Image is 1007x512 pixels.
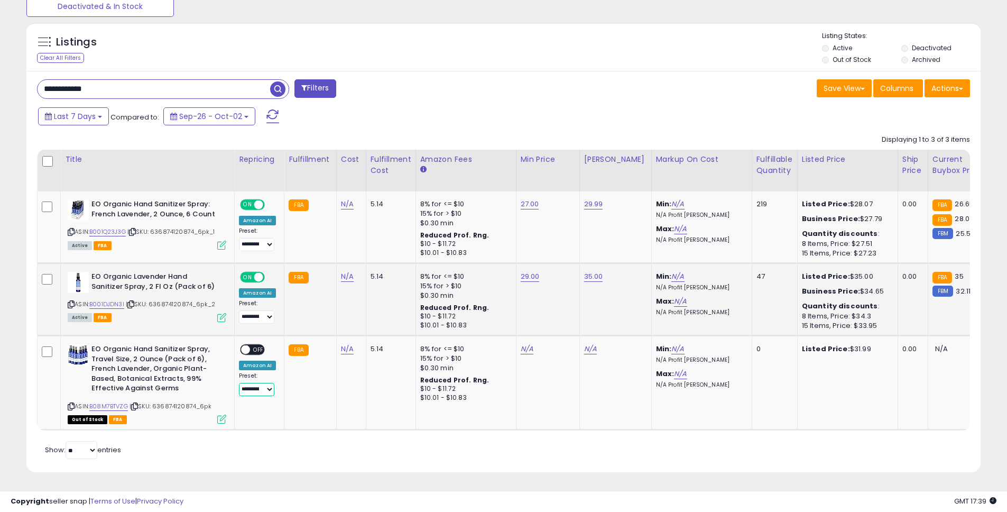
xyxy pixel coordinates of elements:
div: $35.00 [802,272,890,281]
div: Fulfillable Quantity [756,154,793,176]
div: 5.14 [371,199,408,209]
h5: Listings [56,35,97,50]
div: Min Price [521,154,575,165]
div: Amazon AI [239,288,276,298]
span: FBA [94,241,112,250]
div: $10.01 - $10.83 [420,394,508,403]
div: 8% for <= $10 [420,199,508,209]
span: All listings currently available for purchase on Amazon [68,313,92,322]
small: FBA [289,272,308,284]
span: 2025-10-10 17:39 GMT [954,496,996,506]
span: ON [241,273,254,282]
span: | SKU: 636874120874_6pk_1 [127,227,215,236]
label: Deactivated [912,43,951,52]
b: Max: [656,296,675,306]
label: Out of Stock [833,55,871,64]
div: $10 - $11.72 [420,240,508,249]
div: 8 Items, Price: $34.3 [802,312,890,321]
div: Displaying 1 to 3 of 3 items [882,135,970,145]
b: Max: [656,224,675,234]
div: $10.01 - $10.83 [420,249,508,258]
b: EO Organic Hand Sanitizer Spray: French Lavender, 2 Ounce, 6 Count [91,199,220,222]
button: Filters [294,79,336,98]
div: ASIN: [68,344,226,423]
div: Cost [341,154,362,165]
a: Terms of Use [90,496,135,506]
p: N/A Profit [PERSON_NAME] [656,284,744,291]
strong: Copyright [11,496,49,506]
div: 5.14 [371,272,408,281]
div: Fulfillment Cost [371,154,411,176]
div: $28.07 [802,199,890,209]
small: FBA [289,344,308,356]
a: N/A [341,199,354,209]
span: 28.07 [955,214,973,224]
small: FBM [932,286,953,297]
b: Quantity discounts [802,301,878,311]
span: Columns [880,83,913,94]
b: Min: [656,344,672,354]
span: OFF [250,345,267,354]
div: Amazon Fees [420,154,512,165]
span: Sep-26 - Oct-02 [179,111,242,122]
div: 219 [756,199,789,209]
b: Listed Price: [802,199,850,209]
b: EO Organic Hand Sanitizer Spray, Travel Size, 2 Ounce (Pack of 6), French Lavender, Organic Plant... [91,344,220,396]
span: All listings that are currently out of stock and unavailable for purchase on Amazon [68,415,107,424]
p: N/A Profit [PERSON_NAME] [656,236,744,244]
a: Privacy Policy [137,496,183,506]
div: Preset: [239,227,276,251]
div: $10 - $11.72 [420,312,508,321]
div: 0.00 [902,344,920,354]
button: Columns [873,79,923,97]
p: N/A Profit [PERSON_NAME] [656,381,744,389]
div: seller snap | | [11,497,183,507]
b: Listed Price: [802,271,850,281]
b: Reduced Prof. Rng. [420,376,489,385]
a: 35.00 [584,271,603,282]
div: Listed Price [802,154,893,165]
div: : [802,229,890,239]
div: Preset: [239,372,276,396]
a: N/A [674,296,687,307]
div: Preset: [239,300,276,324]
span: All listings currently available for purchase on Amazon [68,241,92,250]
img: 31UfKsTfseL._SL40_.jpg [68,272,89,293]
b: Reduced Prof. Rng. [420,303,489,312]
b: Business Price: [802,286,860,296]
div: 8% for <= $10 [420,272,508,281]
a: N/A [671,271,684,282]
p: Listing States: [822,31,981,41]
a: N/A [341,344,354,354]
a: B001DJDN3I [89,300,124,309]
span: OFF [263,200,280,209]
a: N/A [674,224,687,234]
span: FBA [94,313,112,322]
div: [PERSON_NAME] [584,154,647,165]
div: $0.30 min [420,218,508,228]
div: 15 Items, Price: $33.95 [802,321,890,331]
p: N/A Profit [PERSON_NAME] [656,212,744,219]
div: $34.65 [802,287,890,296]
a: 27.00 [521,199,539,209]
div: Amazon AI [239,361,276,370]
div: ASIN: [68,272,226,321]
span: | SKU: 636874120874_6pk [130,402,211,410]
span: Show: entries [45,445,121,455]
div: Fulfillment [289,154,331,165]
small: FBA [932,272,952,284]
div: $10.01 - $10.83 [420,321,508,330]
b: EO Organic Lavender Hand Sanitizer Spray, 2 Fl Oz (Pack of 6) [91,272,220,294]
th: The percentage added to the cost of goods (COGS) that forms the calculator for Min & Max prices. [651,150,752,191]
div: 15% for > $10 [420,209,508,218]
div: $0.30 min [420,291,508,300]
small: FBM [932,228,953,239]
label: Archived [912,55,940,64]
div: ASIN: [68,199,226,249]
small: FBA [289,199,308,211]
div: 5.14 [371,344,408,354]
a: B001Q23J3G [89,227,126,236]
div: 0 [756,344,789,354]
p: N/A Profit [PERSON_NAME] [656,356,744,364]
span: Compared to: [110,112,159,122]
